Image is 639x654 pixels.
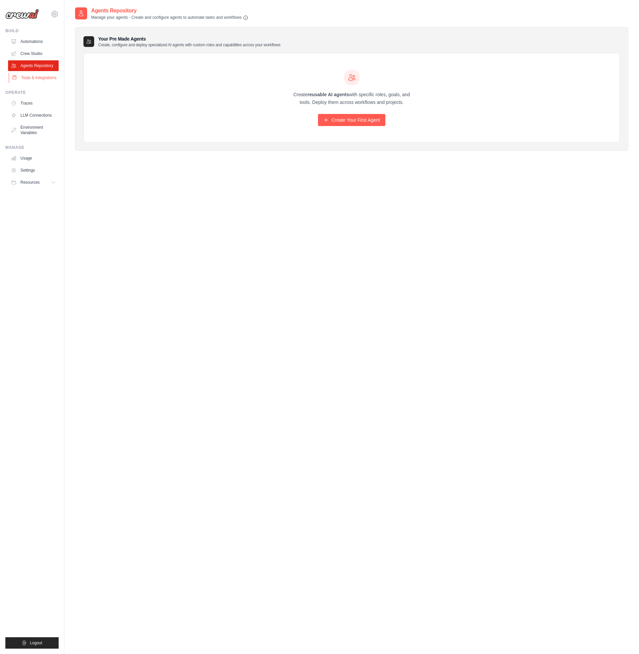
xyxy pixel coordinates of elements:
[91,7,248,15] h2: Agents Repository
[5,90,59,95] div: Operate
[5,28,59,34] div: Build
[98,36,280,48] h3: Your Pre Made Agents
[9,72,59,83] a: Tools & Integrations
[8,98,59,109] a: Traces
[318,114,385,126] a: Create Your First Agent
[5,637,59,649] button: Logout
[98,42,280,48] p: Create, configure and deploy specialized AI agents with custom roles and capabilities across your...
[8,48,59,59] a: Crew Studio
[5,9,39,19] img: Logo
[8,122,59,138] a: Environment Variables
[8,60,59,71] a: Agents Repository
[307,92,349,97] strong: reusable AI agents
[8,165,59,176] a: Settings
[8,110,59,121] a: LLM Connections
[8,177,59,188] button: Resources
[20,180,40,185] span: Resources
[287,91,416,106] p: Create with specific roles, goals, and tools. Deploy them across workflows and projects.
[8,153,59,164] a: Usage
[30,640,42,646] span: Logout
[8,36,59,47] a: Automations
[91,15,248,20] p: Manage your agents - Create and configure agents to automate tasks and workflows
[5,145,59,150] div: Manage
